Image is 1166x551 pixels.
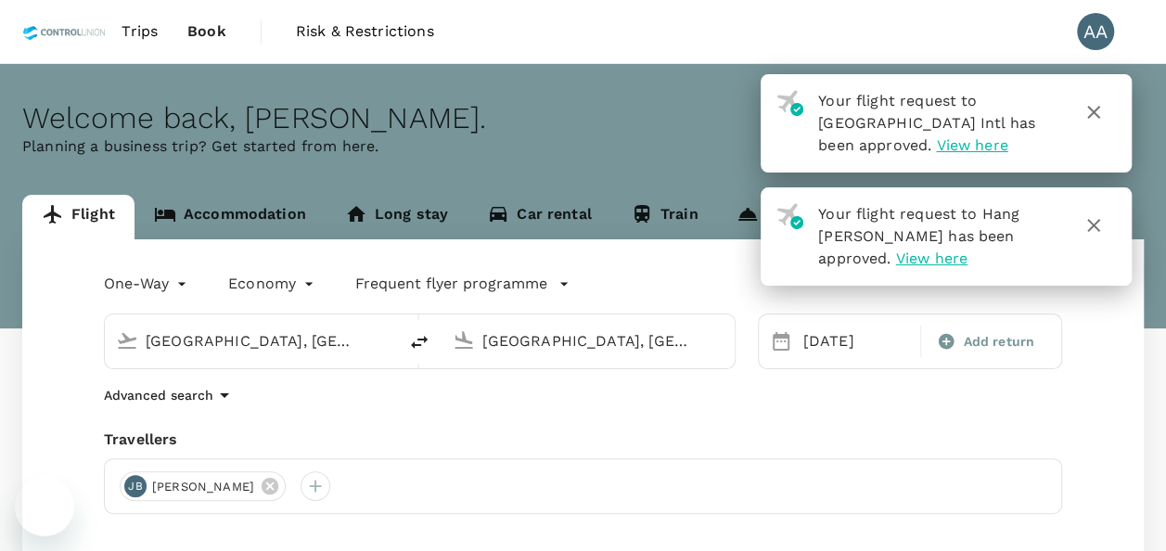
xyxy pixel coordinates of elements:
button: Frequent flyer programme [355,273,570,295]
div: Welcome back , [PERSON_NAME] . [22,101,1144,135]
span: View here [896,250,967,267]
div: One-Way [104,269,191,299]
span: Book [187,20,226,43]
input: Depart from [146,327,358,355]
span: [PERSON_NAME] [141,478,265,496]
img: Control Union Malaysia Sdn. Bhd. [22,11,107,52]
span: Add return [963,332,1034,352]
div: [DATE] [796,323,917,360]
a: Long stay [326,195,468,239]
a: Train [611,195,718,239]
span: View here [936,136,1007,154]
a: Accommodation [135,195,326,239]
span: Trips [122,20,158,43]
button: Open [722,339,725,342]
span: Risk & Restrictions [296,20,434,43]
a: Car rental [468,195,611,239]
a: Concierge [717,195,860,239]
div: Economy [228,269,318,299]
p: Advanced search [104,386,213,404]
button: delete [397,320,442,365]
a: Flight [22,195,135,239]
input: Going to [482,327,695,355]
p: Frequent flyer programme [355,273,547,295]
iframe: Button to launch messaging window [15,477,74,536]
div: JB[PERSON_NAME] [120,471,286,501]
button: Advanced search [104,384,236,406]
img: flight-approved [776,203,803,229]
span: Your flight request to Hang [PERSON_NAME] has been approved. [818,205,1019,267]
button: Open [384,339,388,342]
p: Planning a business trip? Get started from here. [22,135,1144,158]
div: JB [124,475,147,497]
span: Your flight request to [GEOGRAPHIC_DATA] Intl has been approved. [818,92,1035,154]
div: AA [1077,13,1114,50]
img: flight-approved [776,90,803,116]
div: Travellers [104,429,1062,451]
